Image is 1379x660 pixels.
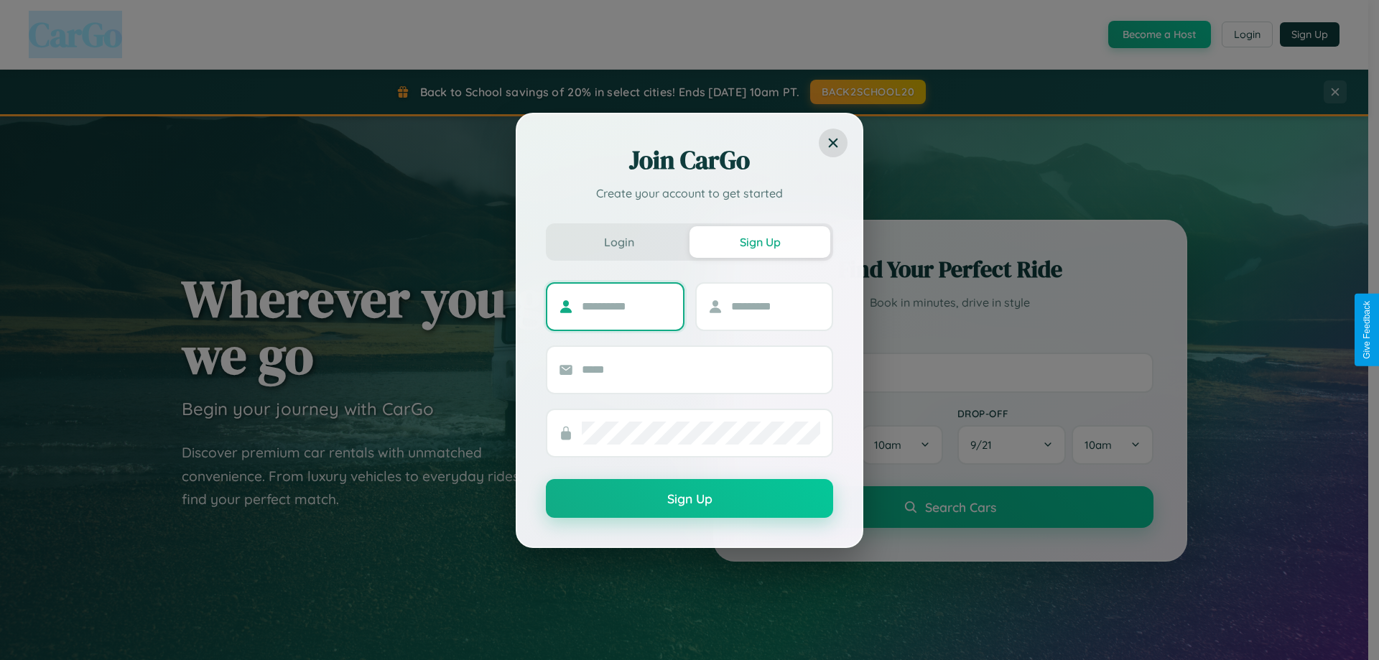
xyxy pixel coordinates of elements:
[549,226,689,258] button: Login
[546,185,833,202] p: Create your account to get started
[689,226,830,258] button: Sign Up
[546,143,833,177] h2: Join CarGo
[1362,301,1372,359] div: Give Feedback
[546,479,833,518] button: Sign Up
